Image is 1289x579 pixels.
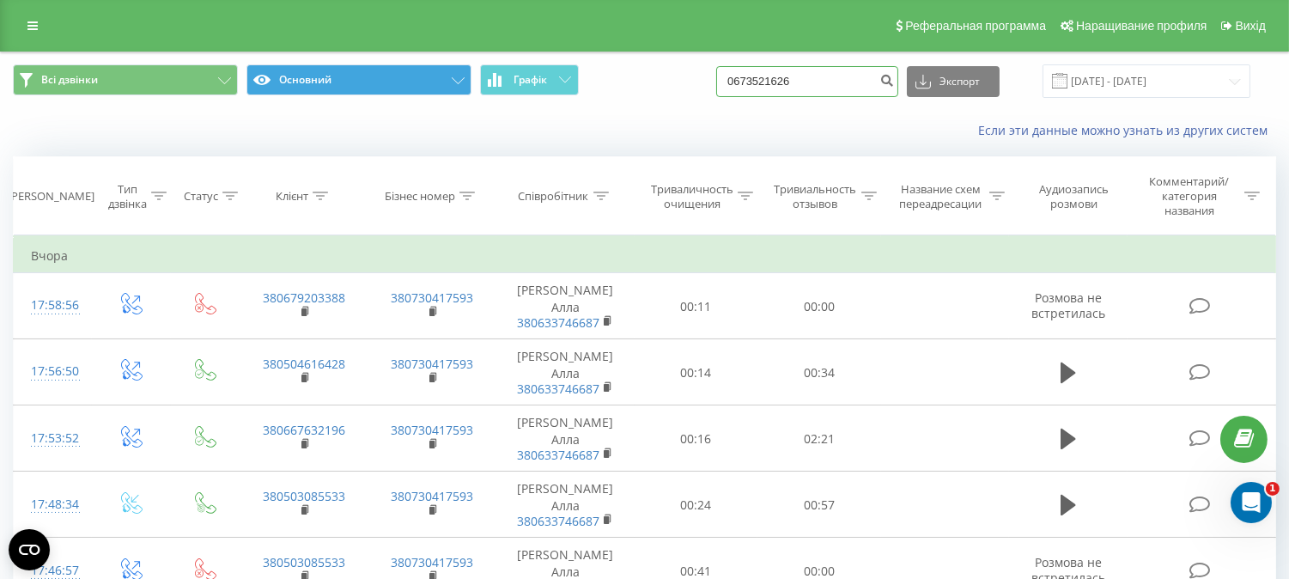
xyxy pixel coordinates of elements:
font: [PERSON_NAME] Алла [517,282,613,315]
a: 380633746687 [517,447,599,463]
font: [PERSON_NAME] Алла [517,480,613,514]
font: Тип дзвінка [108,181,147,211]
font: 17:46:57 [31,562,79,578]
a: 380730417593 [391,356,473,372]
font: 17:58:56 [31,296,79,313]
input: Пошук за номером [716,66,898,97]
a: Если эти данные можно узнать из других систем [978,122,1276,138]
button: Графік [480,64,579,95]
font: Всі дзвінки [41,72,98,87]
font: Вчора [31,247,68,264]
a: 380679203388 [263,289,345,306]
a: 380730417593 [391,488,473,504]
button: Основний [246,64,471,95]
a: 380667632196 [263,422,345,438]
button: Всі дзвінки [13,64,238,95]
button: Открыть виджет CMP [9,529,50,570]
font: Клієнт [276,188,308,204]
font: Экспорт [939,74,980,88]
font: 00:11 [680,298,711,314]
font: 00:00 [804,298,835,314]
a: 380633746687 [517,513,599,529]
font: Основний [279,72,331,87]
a: 380730417593 [391,289,473,306]
font: Тривиальность отзывов [774,181,856,211]
a: 380503085533 [263,488,345,504]
font: Триваличность очищения [651,181,733,211]
font: 17:56:50 [31,363,79,379]
font: Бізнес номер [385,188,455,204]
a: 380504616428 [263,356,345,372]
font: 00:24 [680,497,711,513]
a: 380730417593 [391,554,473,570]
font: 00:57 [804,497,835,513]
font: Если эти данные можно узнать из других систем [978,122,1268,138]
iframe: Интерком-чат в режиме реального времени [1231,482,1272,523]
font: 17:48:34 [31,496,79,512]
font: [PERSON_NAME] Алла [517,348,613,381]
font: Наращивание профиля [1076,19,1207,33]
font: Співробітник [519,188,589,204]
font: 1 [1269,483,1276,494]
font: Графік [514,72,547,87]
font: 00:00 [804,563,835,579]
button: Экспорт [907,66,1000,97]
font: Комментарий/категория названия [1150,174,1230,218]
font: [PERSON_NAME] [8,188,94,204]
font: Реферальная программа [905,19,1046,33]
a: 380633746687 [517,381,599,397]
font: [PERSON_NAME] Алла [517,414,613,448]
font: 17:53:52 [31,430,79,446]
font: Аудиозапись розмови [1039,181,1109,211]
font: Название схем переадресации [900,181,982,211]
a: 380633746687 [517,314,599,331]
a: 380503085533 [263,554,345,570]
font: Вихід [1236,19,1266,33]
font: 00:16 [680,430,711,447]
font: 02:21 [804,430,835,447]
font: 00:14 [680,364,711,381]
font: 00:41 [680,563,711,579]
font: Розмова не встретилась [1031,289,1105,321]
a: 380730417593 [391,422,473,438]
font: 00:34 [804,364,835,381]
font: Статус [184,188,218,204]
